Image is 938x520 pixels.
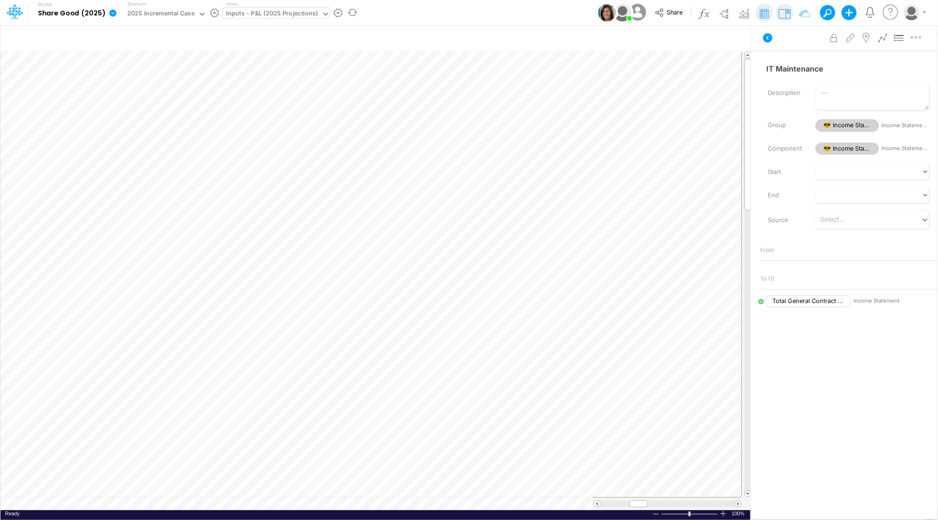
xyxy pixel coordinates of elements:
span: From [760,246,774,254]
label: Source [761,212,808,228]
label: Component [761,141,808,157]
span: 100% [732,510,746,517]
img: User Image Icon [613,4,631,22]
div: Zoom level [732,510,746,517]
label: Start [761,164,808,180]
button: Share [650,6,689,20]
div: In Ready mode [5,510,20,517]
input: Type a title here [8,29,547,49]
div: Zoom In [720,510,727,517]
span: Total General Contract Labor [764,295,851,308]
label: End [761,188,808,203]
div: Select... [820,215,845,224]
iframe: FastComments [760,328,938,457]
img: User Image Icon [598,4,616,22]
div: 2025 Incremental Case [127,9,195,20]
span: Share [667,8,683,15]
a: Notifications [865,7,875,18]
input: — Node name — [760,60,930,78]
div: Zoom [689,512,691,516]
div: Inputs - P&L (2025 Projections) [226,9,318,20]
div: Zoom [661,510,720,517]
span: Ready [5,511,20,516]
label: Group [761,117,808,133]
span: To (1) [760,274,774,283]
span: Income Statements [881,122,929,130]
label: Model [38,2,52,7]
label: View [226,0,237,7]
span: 😎 Income Statement [815,119,879,132]
b: Share Good (2025) [38,9,105,18]
div: Zoom Out [652,511,660,518]
span: 😎 Income Statement [815,143,879,155]
label: Scenario [128,0,147,7]
img: User Image Icon [627,2,648,23]
label: Description [761,85,808,101]
span: Income Statements [881,144,929,152]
